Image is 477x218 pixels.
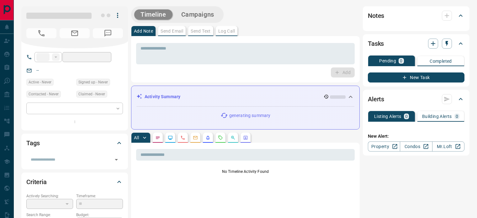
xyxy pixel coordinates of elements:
[26,136,123,151] div: Tags
[76,212,123,218] p: Budget:
[175,9,220,20] button: Campaigns
[155,135,160,140] svg: Notes
[134,29,153,33] p: Add Note
[368,11,384,21] h2: Notes
[93,28,123,38] span: No Number
[368,72,464,82] button: New Task
[112,155,121,164] button: Open
[368,92,464,107] div: Alerts
[456,114,458,119] p: 0
[26,177,47,187] h2: Criteria
[26,174,123,189] div: Criteria
[368,8,464,23] div: Notes
[218,135,223,140] svg: Requests
[400,59,402,63] p: 0
[229,112,270,119] p: generating summary
[193,135,198,140] svg: Emails
[134,136,139,140] p: All
[26,193,73,199] p: Actively Searching:
[78,91,105,97] span: Claimed - Never
[379,59,396,63] p: Pending
[405,114,408,119] p: 0
[432,141,464,152] a: Mr.Loft
[26,138,40,148] h2: Tags
[374,114,401,119] p: Listing Alerts
[368,133,464,140] p: New Alert:
[136,169,355,174] p: No Timeline Activity Found
[430,59,452,63] p: Completed
[26,212,73,218] p: Search Range:
[400,141,432,152] a: Condos
[145,93,180,100] p: Activity Summary
[78,79,108,85] span: Signed up - Never
[368,94,384,104] h2: Alerts
[368,39,384,49] h2: Tasks
[368,36,464,51] div: Tasks
[205,135,210,140] svg: Listing Alerts
[36,68,39,73] a: --
[60,28,90,38] span: No Email
[168,135,173,140] svg: Lead Browsing Activity
[29,79,51,85] span: Active - Never
[136,91,354,103] div: Activity Summary
[243,135,248,140] svg: Agent Actions
[180,135,185,140] svg: Calls
[134,9,172,20] button: Timeline
[26,28,56,38] span: No Number
[29,91,59,97] span: Contacted - Never
[422,114,452,119] p: Building Alerts
[231,135,236,140] svg: Opportunities
[76,193,123,199] p: Timeframe:
[368,141,400,152] a: Property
